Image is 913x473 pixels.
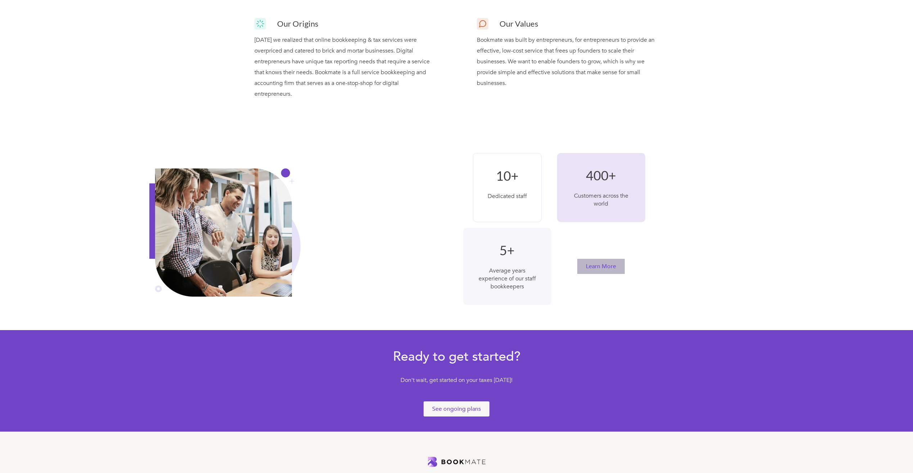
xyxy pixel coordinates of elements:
[500,17,538,31] h3: Our Values
[277,17,318,31] h3: Our Origins
[577,259,625,274] a: Learn More
[488,192,527,200] div: Dedicated staff
[478,267,537,290] div: Average years experience of our staff bookkeepers
[423,401,490,417] a: See ongoing plans
[477,31,659,89] div: Bookmate was built by entrepreneurs, for entrepreneurs to provide an effective, low-cost service ...
[571,167,631,183] h1: 400+
[366,376,548,388] div: Don't wait, get started on your taxes [DATE]!
[254,31,437,99] div: [DATE] we realized that online bookkeeping & tax services were overpriced and catered to brick an...
[478,242,537,258] h1: 5+
[366,348,548,365] h3: Ready to get started?
[488,168,527,184] h1: 10+
[571,192,631,208] div: Customers across the world
[432,405,481,413] div: See ongoing plans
